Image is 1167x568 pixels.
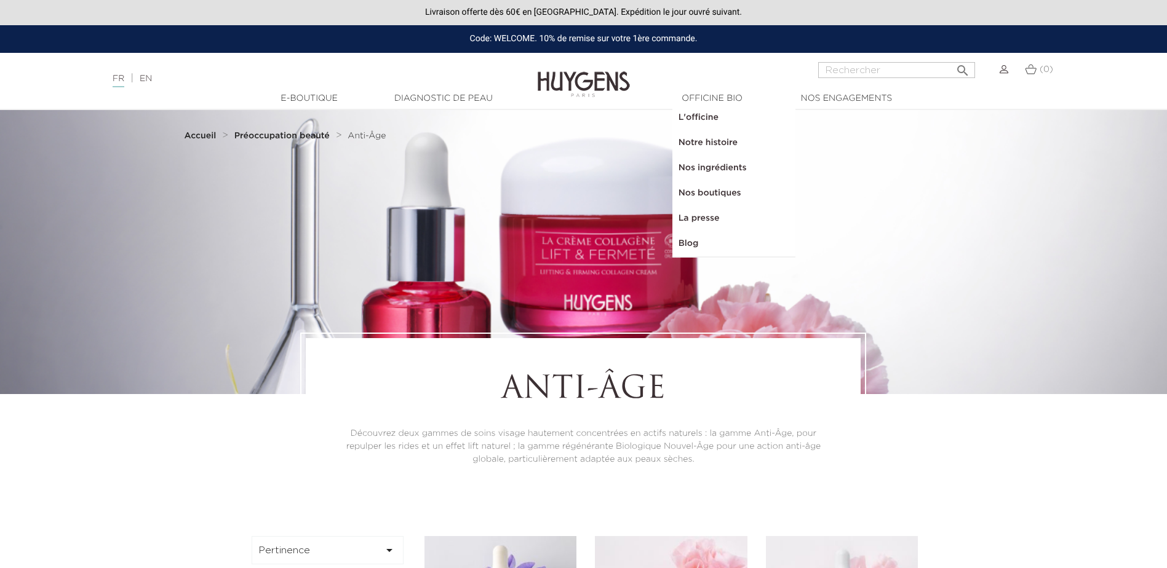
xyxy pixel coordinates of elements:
[248,92,371,105] a: E-Boutique
[252,536,404,564] button: Pertinence
[672,206,795,231] a: La presse
[651,92,774,105] a: Officine Bio
[113,74,124,87] a: FR
[234,131,333,141] a: Préoccupation beauté
[140,74,152,83] a: EN
[348,131,386,141] a: Anti-Âge
[382,543,397,558] i: 
[106,71,477,86] div: |
[672,231,795,256] a: Blog
[185,131,219,141] a: Accueil
[538,52,630,99] img: Huygens
[952,58,974,75] button: 
[348,132,386,140] span: Anti-Âge
[672,105,795,130] a: L'officine
[672,130,795,156] a: Notre histoire
[672,181,795,206] a: Nos boutiques
[382,92,505,105] a: Diagnostic de peau
[785,92,908,105] a: Nos engagements
[818,62,975,78] input: Rechercher
[234,132,330,140] strong: Préoccupation beauté
[340,427,827,466] p: Découvrez deux gammes de soins visage hautement concentrées en actifs naturels : la gamme Anti-Âg...
[1040,65,1053,74] span: (0)
[185,132,217,140] strong: Accueil
[672,156,795,181] a: Nos ingrédients
[340,372,827,409] h1: Anti-Âge
[955,60,970,74] i: 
